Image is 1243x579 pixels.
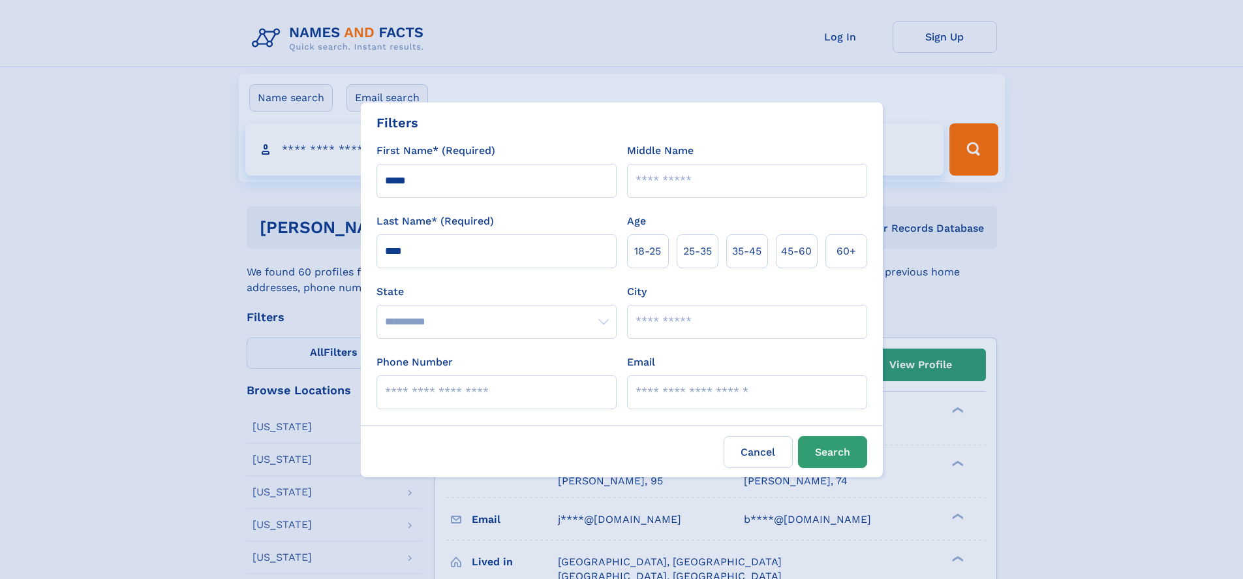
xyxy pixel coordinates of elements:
[376,213,494,229] label: Last Name* (Required)
[634,243,661,259] span: 18‑25
[683,243,712,259] span: 25‑35
[376,113,418,133] div: Filters
[798,436,867,468] button: Search
[732,243,761,259] span: 35‑45
[376,354,453,370] label: Phone Number
[781,243,812,259] span: 45‑60
[627,284,647,300] label: City
[627,213,646,229] label: Age
[836,243,856,259] span: 60+
[724,436,793,468] label: Cancel
[627,354,655,370] label: Email
[376,284,617,300] label: State
[627,143,694,159] label: Middle Name
[376,143,495,159] label: First Name* (Required)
